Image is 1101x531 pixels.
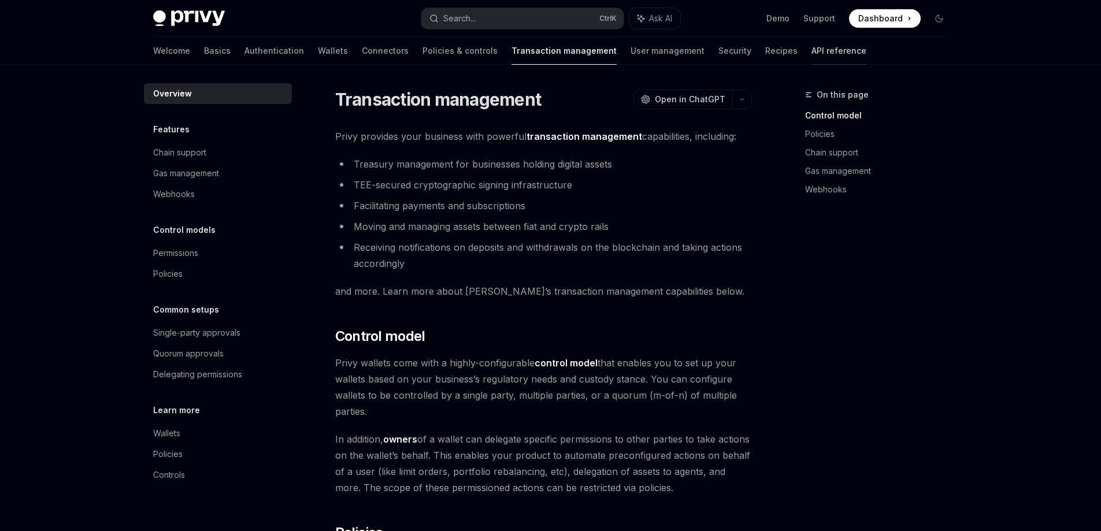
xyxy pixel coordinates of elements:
a: Policies [144,444,292,465]
div: Policies [153,267,183,281]
div: Webhooks [153,187,195,201]
div: Controls [153,468,185,482]
a: Transaction management [511,37,617,65]
a: Control model [805,106,958,125]
a: Controls [144,465,292,485]
a: Webhooks [144,184,292,205]
span: Privy provides your business with powerful capabilities, including: [335,128,752,144]
span: On this page [817,88,869,102]
span: Ctrl K [599,14,617,23]
h5: Control models [153,223,216,237]
a: Demo [766,13,789,24]
span: Control model [335,327,425,346]
li: Moving and managing assets between fiat and crypto rails [335,218,752,235]
button: Ask AI [629,8,680,29]
div: Search... [443,12,476,25]
button: Search...CtrlK [421,8,624,29]
span: Open in ChatGPT [655,94,725,105]
a: Dashboard [849,9,921,28]
a: owners [383,433,417,445]
a: Single-party approvals [144,322,292,343]
span: Dashboard [858,13,903,24]
a: Authentication [244,37,304,65]
a: Permissions [144,243,292,263]
a: Gas management [805,162,958,180]
span: In addition, of a wallet can delegate specific permissions to other parties to take actions on th... [335,431,752,496]
div: Policies [153,447,183,461]
div: Single-party approvals [153,326,240,340]
li: Receiving notifications on deposits and withdrawals on the blockchain and taking actions accordingly [335,239,752,272]
a: Recipes [765,37,798,65]
span: Privy wallets come with a highly-configurable that enables you to set up your wallets based on yo... [335,355,752,419]
a: Policies [144,263,292,284]
li: Treasury management for businesses holding digital assets [335,156,752,172]
div: Gas management [153,166,219,180]
a: Wallets [144,423,292,444]
div: Quorum approvals [153,347,224,361]
a: Basics [204,37,231,65]
h5: Features [153,122,190,136]
a: Welcome [153,37,190,65]
div: Overview [153,87,192,101]
span: Ask AI [649,13,672,24]
a: Chain support [805,143,958,162]
a: Overview [144,83,292,104]
a: Wallets [318,37,348,65]
button: Open in ChatGPT [633,90,732,109]
img: dark logo [153,10,225,27]
a: Gas management [144,163,292,184]
a: User management [631,37,705,65]
div: Chain support [153,146,206,159]
a: Support [803,13,835,24]
span: and more. Learn more about [PERSON_NAME]’s transaction management capabilities below. [335,283,752,299]
li: TEE-secured cryptographic signing infrastructure [335,177,752,193]
a: Security [718,37,751,65]
li: Facilitating payments and subscriptions [335,198,752,214]
a: API reference [811,37,866,65]
h5: Learn more [153,403,200,417]
div: Permissions [153,246,198,260]
a: control model [535,357,598,369]
h5: Common setups [153,303,219,317]
strong: transaction management [527,131,642,142]
h1: Transaction management [335,89,542,110]
div: Wallets [153,426,180,440]
a: Delegating permissions [144,364,292,385]
a: Chain support [144,142,292,163]
a: Policies [805,125,958,143]
a: Quorum approvals [144,343,292,364]
a: Webhooks [805,180,958,199]
button: Toggle dark mode [930,9,948,28]
div: Delegating permissions [153,367,242,381]
a: Connectors [362,37,409,65]
a: Policies & controls [422,37,498,65]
